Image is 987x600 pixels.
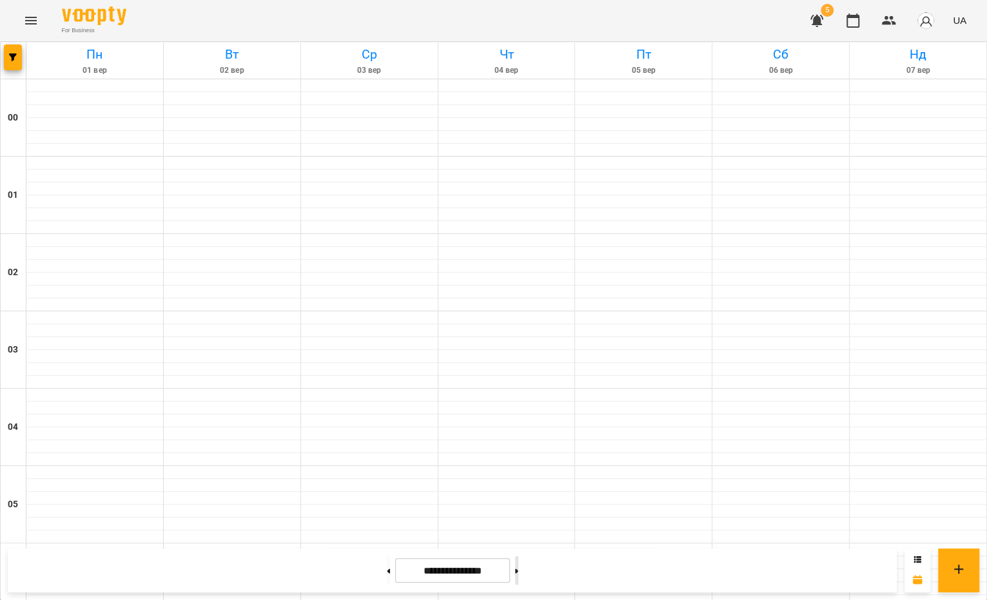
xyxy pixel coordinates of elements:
[577,44,710,64] h6: Пт
[28,64,161,77] h6: 01 вер
[8,111,18,125] h6: 00
[303,44,436,64] h6: Ср
[917,12,935,30] img: avatar_s.png
[948,8,972,32] button: UA
[821,4,834,17] span: 5
[8,420,18,434] h6: 04
[62,6,126,25] img: Voopty Logo
[8,266,18,280] h6: 02
[852,64,984,77] h6: 07 вер
[8,188,18,202] h6: 01
[714,64,847,77] h6: 06 вер
[440,44,573,64] h6: Чт
[577,64,710,77] h6: 05 вер
[714,44,847,64] h6: Сб
[953,14,966,27] span: UA
[62,26,126,35] span: For Business
[166,44,298,64] h6: Вт
[8,343,18,357] h6: 03
[15,5,46,36] button: Menu
[440,64,573,77] h6: 04 вер
[28,44,161,64] h6: Пн
[166,64,298,77] h6: 02 вер
[852,44,984,64] h6: Нд
[8,498,18,512] h6: 05
[303,64,436,77] h6: 03 вер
